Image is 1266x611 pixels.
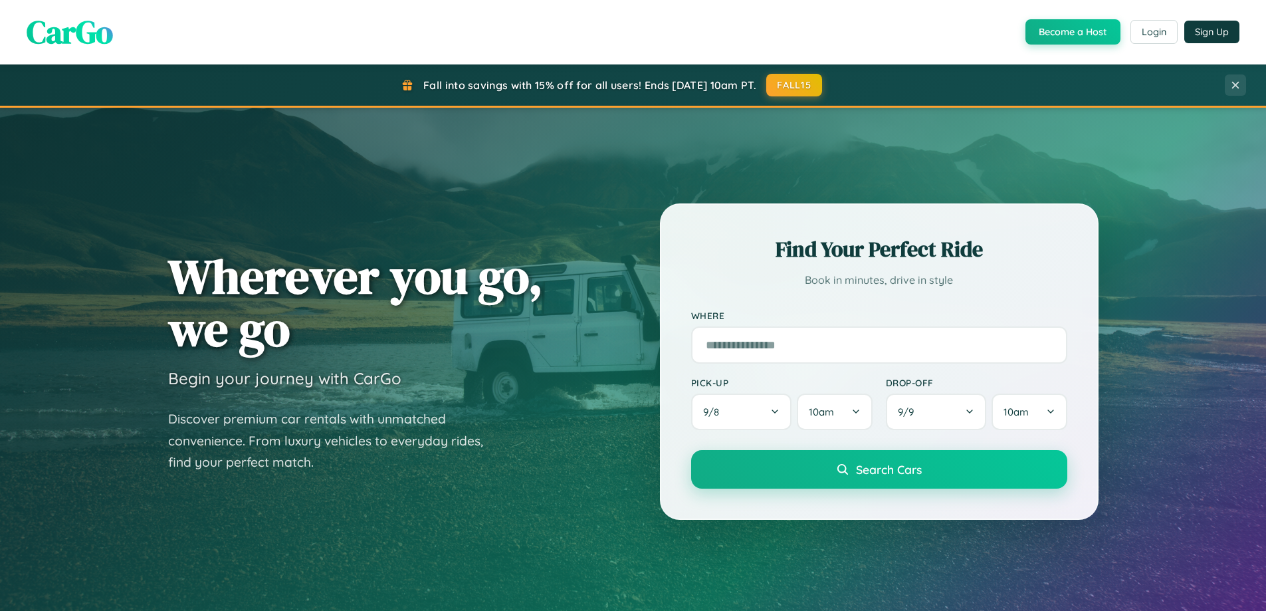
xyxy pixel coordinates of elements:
[1025,19,1120,45] button: Become a Host
[168,408,500,473] p: Discover premium car rentals with unmatched convenience. From luxury vehicles to everyday rides, ...
[766,74,822,96] button: FALL15
[1184,21,1239,43] button: Sign Up
[423,78,756,92] span: Fall into savings with 15% off for all users! Ends [DATE] 10am PT.
[886,394,987,430] button: 9/9
[691,450,1067,489] button: Search Cars
[691,377,873,388] label: Pick-up
[691,310,1067,321] label: Where
[703,406,726,418] span: 9 / 8
[886,377,1067,388] label: Drop-off
[797,394,872,430] button: 10am
[1130,20,1178,44] button: Login
[168,368,401,388] h3: Begin your journey with CarGo
[691,235,1067,264] h2: Find Your Perfect Ride
[1003,406,1029,418] span: 10am
[809,406,834,418] span: 10am
[856,462,922,477] span: Search Cars
[27,10,113,54] span: CarGo
[691,394,792,430] button: 9/8
[898,406,920,418] span: 9 / 9
[992,394,1067,430] button: 10am
[168,250,543,355] h1: Wherever you go, we go
[691,271,1067,290] p: Book in minutes, drive in style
